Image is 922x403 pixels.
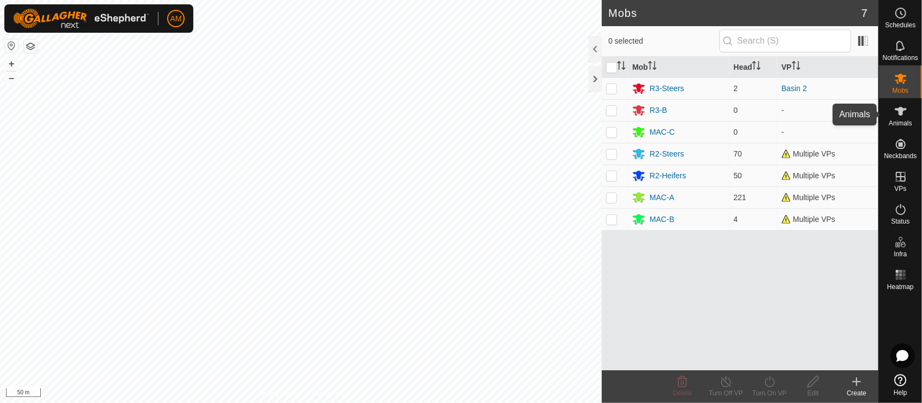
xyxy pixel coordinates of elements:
[884,153,917,159] span: Neckbands
[650,127,675,138] div: MAC-C
[781,171,835,180] span: Multiple VPs
[734,171,742,180] span: 50
[893,87,908,94] span: Mobs
[734,106,738,115] span: 0
[781,149,835,158] span: Multiple VPs
[673,389,692,397] span: Delete
[748,388,791,398] div: Turn On VP
[650,192,674,203] div: MAC-A
[648,63,657,71] p-sorticon: Activate to sort
[170,13,182,25] span: AM
[791,388,835,398] div: Edit
[650,214,674,225] div: MAC-B
[889,120,912,127] span: Animals
[5,57,18,70] button: +
[777,99,878,121] td: -
[650,170,686,182] div: R2-Heifers
[792,63,801,71] p-sorticon: Activate to sort
[891,218,909,225] span: Status
[734,84,738,93] span: 2
[885,22,915,28] span: Schedules
[879,370,922,400] a: Help
[608,7,862,20] h2: Mobs
[5,39,18,52] button: Reset Map
[835,388,878,398] div: Create
[719,29,851,52] input: Search (S)
[781,215,835,224] span: Multiple VPs
[13,9,149,28] img: Gallagher Logo
[650,148,684,160] div: R2-Steers
[781,193,835,202] span: Multiple VPs
[894,251,907,257] span: Infra
[24,40,37,53] button: Map Layers
[312,389,344,399] a: Contact Us
[781,84,807,93] a: Basin 2
[777,57,878,78] th: VP
[729,57,777,78] th: Head
[734,215,738,224] span: 4
[883,55,918,61] span: Notifications
[894,389,907,396] span: Help
[894,185,906,192] span: VPs
[734,193,746,202] span: 221
[650,105,667,116] div: R3-B
[258,389,299,399] a: Privacy Policy
[5,71,18,85] button: –
[752,63,761,71] p-sorticon: Activate to sort
[734,128,738,136] span: 0
[617,63,626,71] p-sorticon: Activate to sort
[734,149,742,158] span: 70
[628,57,729,78] th: Mob
[704,388,748,398] div: Turn Off VP
[650,83,684,94] div: R3-Steers
[777,121,878,143] td: -
[887,284,914,290] span: Heatmap
[862,5,868,21] span: 7
[608,35,719,47] span: 0 selected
